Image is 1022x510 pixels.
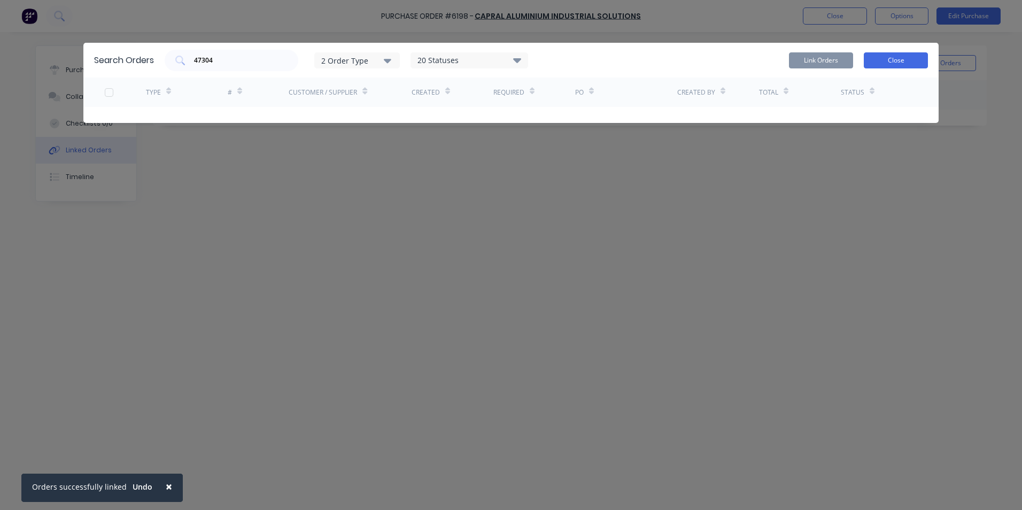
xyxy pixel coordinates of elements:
div: Search Orders [94,54,154,67]
div: # [228,88,232,97]
button: 2 Order Type [314,52,400,68]
div: Status [841,88,864,97]
div: Created [412,88,440,97]
div: 20 Statuses [411,55,528,66]
div: Required [493,88,524,97]
div: Created By [677,88,715,97]
button: Close [864,52,928,68]
input: Search orders... [193,55,282,66]
div: Orders successfully linked [32,481,127,492]
button: Undo [127,479,158,495]
div: PO [575,88,584,97]
button: Link Orders [789,52,853,68]
div: Customer / Supplier [289,88,357,97]
div: Total [759,88,778,97]
div: 2 Order Type [321,55,393,66]
button: Close [155,474,183,499]
span: × [166,479,172,494]
div: TYPE [146,88,161,97]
